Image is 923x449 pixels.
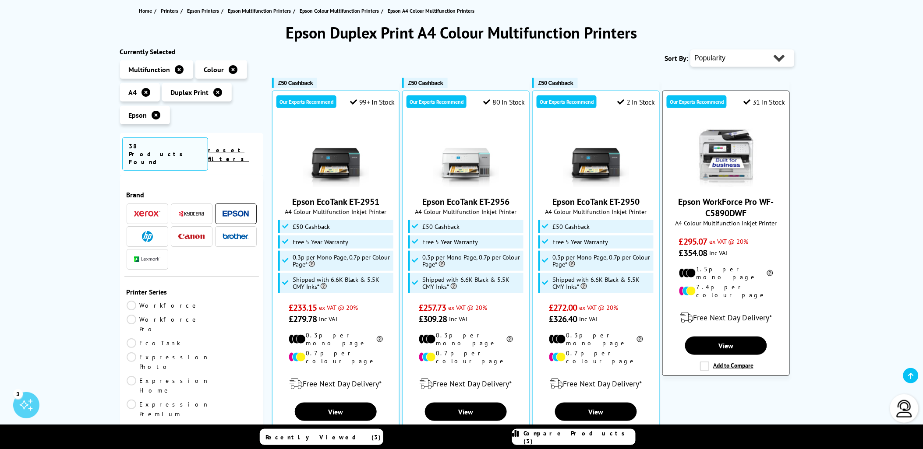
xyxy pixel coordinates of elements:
[223,210,249,217] img: Epson
[512,429,636,445] a: Compare Products (3)
[896,400,913,417] img: user-headset-light.svg
[266,433,382,441] span: Recently Viewed (3)
[223,233,249,239] img: Brother
[700,361,753,371] label: Add to Compare
[223,208,249,219] a: Epson
[423,254,522,268] span: 0.3p per Mono Page, 0.7p per Colour Page*
[693,122,759,187] img: Epson WorkForce Pro WF-C5890DWF
[549,349,643,365] li: 0.7p per colour page
[710,237,749,246] span: ex VAT @ 20%
[402,78,447,88] button: £50 Cashback
[667,219,785,227] span: A4 Colour Multifunction Inkjet Printer
[537,372,655,396] div: modal_delivery
[553,254,652,268] span: 0.3p per Mono Page, 0.7p per Colour Page*
[129,88,137,97] span: A4
[13,389,23,399] div: 3
[679,236,707,247] span: £295.07
[276,95,336,108] div: Our Experts Recommend
[171,88,209,97] span: Duplex Print
[293,276,392,290] span: Shipped with 6.6K Black & 5.5K CMY Inks*
[423,239,478,246] span: Free 5 Year Warranty
[552,196,640,207] a: Epson EcoTank ET-2950
[693,180,759,189] a: Epson WorkForce Pro WF-C5890DWF
[127,315,199,334] a: Workforce Pro
[667,305,785,330] div: modal_delivery
[553,239,608,246] span: Free 5 Year Warranty
[553,223,590,230] span: £50 Cashback
[278,80,313,86] span: £50 Cashback
[161,6,178,15] span: Printers
[178,210,205,217] img: Kyocera
[563,180,629,189] a: Epson EcoTank ET-2950
[532,78,577,88] button: £50 Cashback
[419,331,513,347] li: 0.3p per mono page
[667,95,727,108] div: Our Experts Recommend
[223,231,249,242] a: Brother
[549,302,577,313] span: £272.00
[134,254,160,265] a: Lexmark
[134,256,160,262] img: Lexmark
[679,247,707,259] span: £354.08
[293,254,392,268] span: 0.3p per Mono Page, 0.7p per Colour Page*
[484,98,525,106] div: 80 In Stock
[293,239,348,246] span: Free 5 Year Warranty
[679,265,773,281] li: 1.5p per mono page
[580,315,599,323] span: inc VAT
[350,98,395,106] div: 99+ In Stock
[187,6,221,15] a: Epson Printers
[204,65,224,74] span: Colour
[178,234,205,239] img: Canon
[319,303,358,312] span: ex VAT @ 20%
[744,98,785,106] div: 31 In Stock
[228,6,294,15] a: Epson Multifunction Printers
[408,80,443,86] span: £50 Cashback
[549,313,577,325] span: £326.40
[228,6,291,15] span: Epson Multifunction Printers
[388,7,475,14] span: Epson A4 Colour Multifunction Printers
[142,231,153,242] img: HP
[208,146,249,163] a: reset filters
[127,352,210,372] a: Expression Photo
[617,98,655,106] div: 2 In Stock
[293,223,330,230] span: £50 Cashback
[289,331,383,347] li: 0.3p per mono page
[563,122,629,187] img: Epson EcoTank ET-2950
[295,403,376,421] a: View
[127,301,199,310] a: Workforce
[300,6,382,15] a: Epson Colour Multifunction Printers
[129,111,147,119] span: Epson
[419,313,447,325] span: £309.28
[127,338,192,348] a: EcoTank
[289,302,317,313] span: £233.15
[303,180,369,189] a: Epson EcoTank ET-2951
[272,78,317,88] button: £50 Cashback
[710,249,729,257] span: inc VAT
[161,6,180,15] a: Printers
[449,303,488,312] span: ex VAT @ 20%
[127,190,257,199] span: Brand
[292,196,379,207] a: Epson EcoTank ET-2951
[300,6,379,15] span: Epson Colour Multifunction Printers
[122,137,209,171] span: 38 Products Found
[134,231,160,242] a: HP
[129,65,170,74] span: Multifunction
[187,6,219,15] span: Epson Printers
[120,47,264,56] div: Currently Selected
[423,276,522,290] span: Shipped with 6.6K Black & 5.5K CMY Inks*
[319,315,339,323] span: inc VAT
[120,22,803,43] h1: Epson Duplex Print A4 Colour Multifunction Printers
[665,54,689,63] span: Sort By:
[422,196,509,207] a: Epson EcoTank ET-2956
[407,95,467,108] div: Our Experts Recommend
[433,180,499,189] a: Epson EcoTank ET-2956
[419,349,513,365] li: 0.7p per colour page
[524,429,635,445] span: Compare Products (3)
[127,376,210,395] a: Expression Home
[537,207,655,216] span: A4 Colour Multifunction Inkjet Printer
[679,283,773,299] li: 7.4p per colour page
[178,231,205,242] a: Canon
[277,207,395,216] span: A4 Colour Multifunction Inkjet Printer
[553,276,652,290] span: Shipped with 6.6K Black & 5.5K CMY Inks*
[260,429,383,445] a: Recently Viewed (3)
[449,315,469,323] span: inc VAT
